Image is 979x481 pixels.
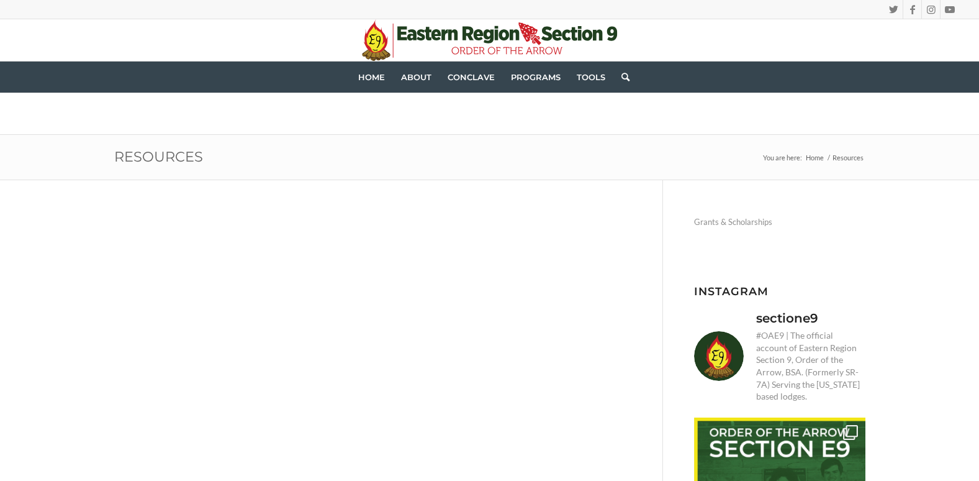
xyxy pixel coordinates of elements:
span: Conclave [448,72,495,82]
span: Tools [577,72,605,82]
h3: Instagram [694,285,865,297]
svg: Clone [843,425,858,440]
span: Programs [511,72,561,82]
a: sectione9 #OAE9 | The official account of Eastern Region Section 9, Order of the Arrow, BSA. (For... [694,309,865,403]
a: About [393,62,440,93]
a: Home [350,62,393,93]
h3: sectione9 [756,309,818,327]
span: / [826,153,831,162]
a: Programs [503,62,569,93]
a: Search [613,62,629,93]
span: Resources [831,153,865,162]
span: You are here: [763,153,802,162]
a: Home [804,153,826,162]
span: Home [358,72,385,82]
a: Grants & Scholarships [694,211,865,233]
a: Resources [114,148,203,165]
a: Conclave [440,62,503,93]
a: Tools [569,62,613,93]
span: About [401,72,431,82]
span: Home [806,153,824,162]
p: #OAE9 | The official account of Eastern Region Section 9, Order of the Arrow, BSA. (Formerly SR-7... [756,329,865,403]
